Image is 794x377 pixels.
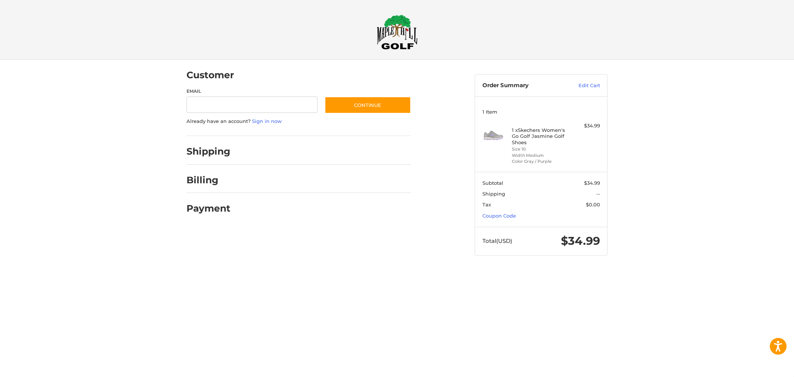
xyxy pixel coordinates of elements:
span: Shipping [482,191,505,197]
span: $0.00 [586,202,600,207]
a: Edit Cart [562,82,600,89]
span: Subtotal [482,180,503,186]
h2: Payment [186,203,230,214]
h3: Order Summary [482,82,562,89]
li: Size 10 [512,146,569,152]
h2: Billing [186,174,230,186]
h2: Shipping [186,146,230,157]
a: Coupon Code [482,213,516,219]
a: Sign in now [252,118,282,124]
iframe: Gorgias live chat messenger [7,345,88,370]
span: Tax [482,202,491,207]
h3: 1 Item [482,109,600,115]
span: -- [596,191,600,197]
span: $34.99 [561,234,600,248]
li: Width Medium [512,152,569,159]
h4: 1 x Skechers Women's Go Golf Jasmine Golf Shoes [512,127,569,145]
h2: Customer [186,69,234,81]
img: Maple Hill Golf [377,15,418,50]
div: $34.99 [571,122,600,130]
span: Total (USD) [482,237,512,244]
span: $34.99 [584,180,600,186]
label: Email [186,88,318,95]
p: Already have an account? [186,118,411,125]
li: Color Gray / Purple [512,158,569,165]
button: Continue [325,96,411,114]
